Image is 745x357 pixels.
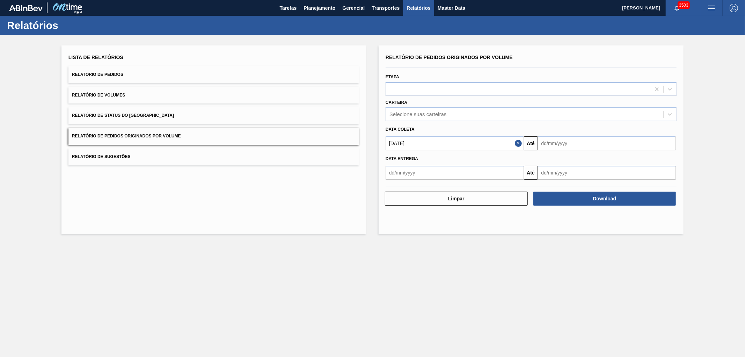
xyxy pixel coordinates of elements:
span: Relatório de Status do [GEOGRAPHIC_DATA] [72,113,174,118]
span: Data entrega [386,156,418,161]
span: Relatório de Pedidos [72,72,123,77]
div: Selecione suas carteiras [389,112,446,117]
button: Relatório de Volumes [68,87,359,104]
button: Até [524,166,538,180]
button: Relatório de Status do [GEOGRAPHIC_DATA] [68,107,359,124]
span: Data coleta [386,127,415,132]
input: dd/mm/yyyy [386,166,524,180]
input: dd/mm/yyyy [386,136,524,150]
span: Lista de Relatórios [68,55,123,60]
img: Logout [730,4,738,12]
input: dd/mm/yyyy [538,136,676,150]
button: Close [515,136,524,150]
h1: Relatórios [7,21,131,29]
button: Notificações [666,3,688,13]
span: 3503 [678,1,690,9]
span: Relatórios [407,4,430,12]
label: Etapa [386,74,399,79]
button: Download [533,192,676,206]
span: Relatório de Pedidos Originados por Volume [72,134,181,138]
button: Relatório de Pedidos Originados por Volume [68,128,359,145]
span: Relatório de Sugestões [72,154,131,159]
span: Relatório de Pedidos Originados por Volume [386,55,513,60]
button: Relatório de Sugestões [68,148,359,165]
span: Planejamento [304,4,335,12]
span: Relatório de Volumes [72,93,125,98]
span: Gerencial [343,4,365,12]
span: Tarefas [280,4,297,12]
span: Transportes [372,4,400,12]
button: Relatório de Pedidos [68,66,359,83]
img: TNhmsLtSVTkK8tSr43FrP2fwEKptu5GPRR3wAAAABJRU5ErkJggg== [9,5,43,11]
img: userActions [707,4,716,12]
span: Master Data [438,4,465,12]
button: Até [524,136,538,150]
label: Carteira [386,100,407,105]
button: Limpar [385,192,528,206]
input: dd/mm/yyyy [538,166,676,180]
